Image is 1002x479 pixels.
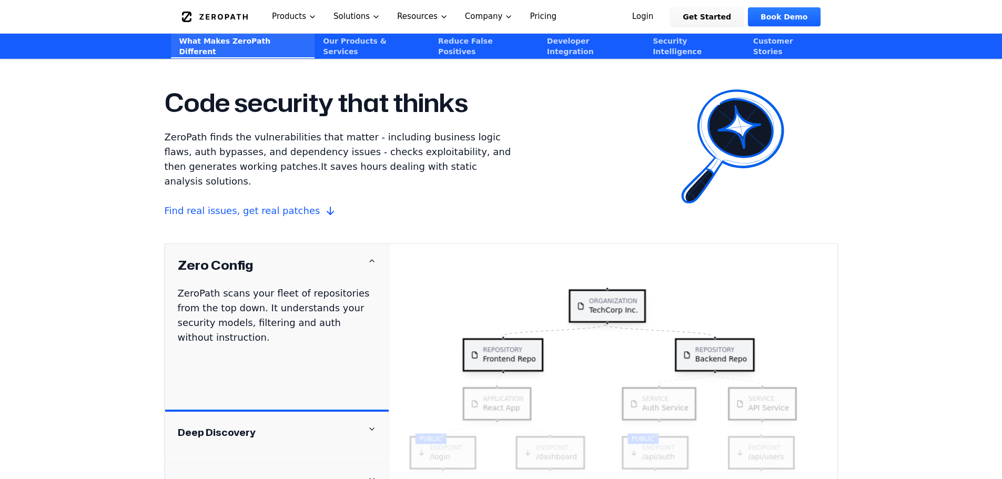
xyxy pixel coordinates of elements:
[171,34,315,58] a: What Makes ZeroPath Different
[569,289,645,322] div: organizationTechCorp Inc.
[462,338,543,371] div: repositoryFrontend Repo
[165,131,511,172] span: ZeroPath finds the vulnerabilities that matter - including business logic flaws, auth bypasses, a...
[620,7,666,26] a: Login
[165,203,518,218] span: Find real issues, get real patches
[728,436,795,469] div: endpoint/api/users
[748,7,820,26] a: Book Demo
[178,286,376,345] p: ZeroPath scans your fleet of repositories from the top down. It understands your security models,...
[539,34,644,58] a: Developer Integration
[409,436,476,469] div: endpoint/loginPUBLIC
[462,387,531,420] div: applicationReact App
[430,34,539,58] a: Reduce False Positives
[515,436,584,469] div: endpoint/dashboard
[165,88,468,117] h2: Code security that thinks
[178,257,253,273] h4: Zero Config
[178,425,256,440] h4: Deep Discovery
[315,34,430,58] a: Our Products & Services
[644,34,745,58] a: Security Intelligence
[745,34,832,58] a: Customer Stories
[622,387,696,420] div: serviceAuth Service
[670,7,744,26] a: Get Started
[622,436,689,469] div: endpoint/api/authPUBLIC
[728,387,797,420] div: serviceAPI Service
[165,130,518,218] p: It saves hours dealing with static analysis solutions.
[675,338,755,371] div: repositoryBackend Repo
